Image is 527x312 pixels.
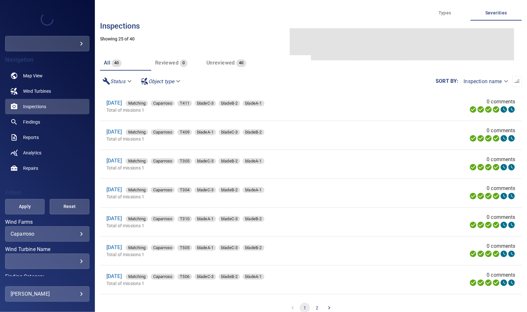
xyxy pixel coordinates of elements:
svg: ML Processing 100% [492,134,500,142]
span: T304 [177,187,192,193]
span: Findings [23,119,40,125]
div: Caparroso [11,231,84,237]
svg: Uploading 100% [469,221,477,229]
svg: Matching 0% [500,279,508,287]
div: bladeA-1 [195,245,216,251]
span: bladeB-2 [243,216,264,222]
p: Total of missions 1 [106,194,367,200]
svg: Classification 0% [508,221,515,229]
svg: Selecting 100% [485,106,492,113]
div: bladeB-2 [219,274,240,280]
button: Apply [5,199,45,214]
div: bladeB-2 [243,129,264,135]
span: T310 [177,216,192,222]
span: bladeA-1 [243,100,264,107]
svg: Selecting 100% [485,134,492,142]
label: Wind Farms [5,220,89,225]
span: Matching [126,129,148,135]
span: Matching [126,158,148,164]
div: comanturinver [5,36,89,51]
svg: Uploading 100% [469,134,477,142]
svg: Matching 0% [500,106,508,113]
h4: Navigation [5,56,89,63]
span: bladeC-3 [195,187,216,193]
div: bladeC-3 [219,129,240,135]
span: Matching [126,245,148,251]
span: Matching [126,216,148,222]
div: Caparroso [151,216,175,222]
svg: ML Processing 100% [492,192,500,200]
div: bladeC-3 [219,216,240,222]
svg: Matching 0% [500,192,508,200]
p: Total of missions 1 [106,280,367,287]
div: bladeA-1 [243,158,264,164]
span: Caparroso [151,216,175,222]
svg: Matching 0% [500,163,508,171]
svg: Data Formatted 100% [477,192,485,200]
svg: Selecting 100% [485,163,492,171]
svg: Selecting 100% [485,221,492,229]
a: [DATE] [106,186,122,193]
span: Matching [126,273,148,280]
div: bladeC-3 [219,245,240,251]
div: bladeC-3 [195,274,216,280]
span: T305 [177,158,192,164]
span: bladeA-1 [195,129,216,135]
span: Inspections [23,103,46,110]
div: T310 [177,216,192,222]
svg: Data Formatted 100% [477,250,485,258]
span: Reset [58,203,81,211]
span: T505 [177,245,192,251]
svg: Uploading 100% [469,163,477,171]
a: repairs noActive [5,160,89,176]
span: bladeC-3 [219,245,240,251]
div: Inspection name [459,76,512,87]
span: Unreviewed [206,60,235,66]
span: 0 comments [487,98,515,106]
svg: Classification 0% [508,192,515,200]
a: map noActive [5,68,89,83]
a: [DATE] [106,100,122,106]
a: reports noActive [5,130,89,145]
span: Types [423,9,467,17]
p: Total of missions 1 [106,136,367,142]
svg: ML Processing 100% [492,221,500,229]
svg: Classification 0% [508,163,515,171]
div: Caparroso [151,245,175,251]
button: Reset [50,199,89,214]
span: T411 [177,100,192,107]
div: bladeA-1 [243,187,264,193]
span: Caparroso [151,245,175,251]
span: Caparroso [151,129,175,135]
span: bladeB-2 [219,158,240,164]
svg: Uploading 100% [469,279,477,287]
a: [DATE] [106,215,122,221]
div: Matching [126,216,148,222]
svg: ML Processing 100% [492,106,500,113]
p: Total of missions 1 [106,107,367,113]
svg: Uploading 100% [469,192,477,200]
div: Matching [126,100,148,106]
svg: Uploading 100% [469,106,477,113]
svg: Matching 0% [500,250,508,258]
span: 0 [180,59,187,67]
svg: Data Formatted 100% [477,163,485,171]
svg: Classification 0% [508,134,515,142]
span: Caparroso [151,100,175,107]
h3: Inspections [100,22,522,30]
label: Sort by : [436,79,459,84]
span: bladeA-1 [195,245,216,251]
div: Caparroso [151,274,175,280]
h4: Filters [5,189,89,196]
div: Wind Turbine Name [5,254,89,269]
em: Object type [148,78,174,84]
span: Severities [474,9,518,17]
div: Object type [138,76,185,87]
span: T409 [177,129,192,135]
a: windturbines noActive [5,83,89,99]
a: analytics noActive [5,145,89,160]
